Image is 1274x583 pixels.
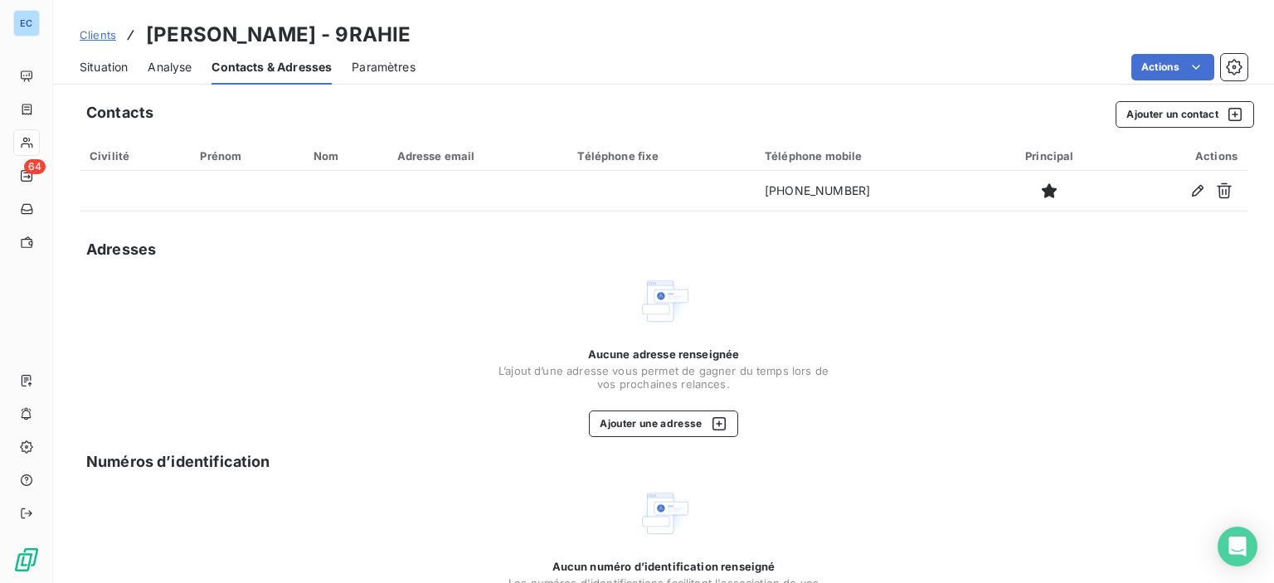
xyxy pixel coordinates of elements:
span: Aucun numéro d’identification renseigné [552,560,776,573]
div: Principal [996,149,1102,163]
span: Situation [80,59,128,75]
button: Ajouter un contact [1116,101,1254,128]
span: 64 [24,159,46,174]
td: [PHONE_NUMBER] [755,171,986,211]
img: Logo LeanPay [13,547,40,573]
span: Clients [80,28,116,41]
div: Téléphone mobile [765,149,976,163]
h3: [PERSON_NAME] - 9RAHIE [146,20,411,50]
span: L’ajout d’une adresse vous permet de gagner du temps lors de vos prochaines relances. [498,364,829,391]
span: Paramètres [352,59,416,75]
div: Prénom [200,149,294,163]
div: Actions [1122,149,1238,163]
h5: Adresses [86,238,156,261]
div: Civilité [90,149,180,163]
a: Clients [80,27,116,43]
div: Adresse email [397,149,558,163]
h5: Numéros d’identification [86,450,270,474]
span: Contacts & Adresses [212,59,332,75]
span: Aucune adresse renseignée [588,347,740,361]
div: Open Intercom Messenger [1218,527,1257,566]
div: Téléphone fixe [577,149,745,163]
button: Actions [1131,54,1214,80]
img: Empty state [637,487,690,540]
span: Analyse [148,59,192,75]
button: Ajouter une adresse [589,411,737,437]
div: Nom [314,149,377,163]
img: Empty state [637,274,690,328]
div: EC [13,10,40,36]
h5: Contacts [86,101,153,124]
